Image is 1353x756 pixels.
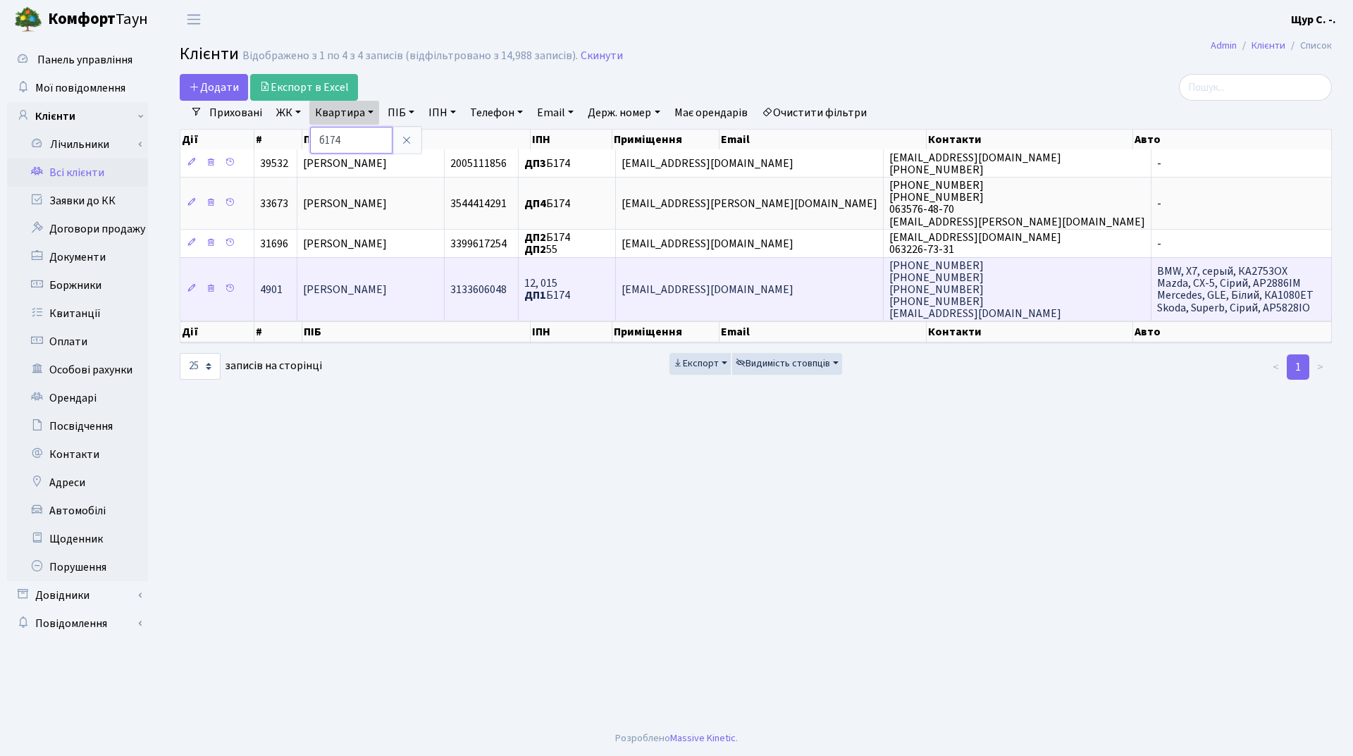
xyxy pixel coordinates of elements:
[622,236,793,252] span: [EMAIL_ADDRESS][DOMAIN_NAME]
[464,101,529,125] a: Телефон
[176,8,211,31] button: Переключити навігацію
[382,101,420,125] a: ПІБ
[37,52,132,68] span: Панель управління
[1291,11,1336,28] a: Щур С. -.
[622,196,877,211] span: [EMAIL_ADDRESS][PERSON_NAME][DOMAIN_NAME]
[7,609,148,638] a: Повідомлення
[7,497,148,525] a: Автомобілі
[7,271,148,299] a: Боржники
[254,130,302,149] th: #
[531,321,612,342] th: ІПН
[524,275,570,303] span: 12, 015 Б174
[7,525,148,553] a: Щоденник
[524,230,570,257] span: Б174 55
[7,215,148,243] a: Договори продажу
[180,321,254,342] th: Дії
[309,101,379,125] a: Квартира
[622,156,793,171] span: [EMAIL_ADDRESS][DOMAIN_NAME]
[204,101,268,125] a: Приховані
[180,353,322,380] label: записів на сторінці
[7,74,148,102] a: Мої повідомлення
[756,101,872,125] a: Очистити фільтри
[736,357,830,371] span: Видимість стовпців
[732,353,842,375] button: Видимість стовпців
[524,156,570,171] span: Б174
[612,130,719,149] th: Приміщення
[450,196,507,211] span: 3544414291
[7,243,148,271] a: Документи
[180,353,221,380] select: записів на сторінці
[1157,264,1314,315] span: BMW, Х7, серый, КА2753ОХ Mazda, CX-5, Сірий, AP2886IM Mercedes, GLE, Білий, КА1080ЕТ Skoda, Super...
[7,102,148,130] a: Клієнти
[889,258,1061,321] span: [PHONE_NUMBER] [PHONE_NUMBER] [PHONE_NUMBER] [PHONE_NUMBER] [EMAIL_ADDRESS][DOMAIN_NAME]
[260,236,288,252] span: 31696
[423,101,462,125] a: ІПН
[180,130,254,149] th: Дії
[1211,38,1237,53] a: Admin
[271,101,307,125] a: ЖК
[180,74,248,101] a: Додати
[16,130,148,159] a: Лічильники
[7,384,148,412] a: Орендарі
[927,321,1133,342] th: Контакти
[719,321,926,342] th: Email
[7,356,148,384] a: Особові рахунки
[7,46,148,74] a: Панель управління
[531,130,612,149] th: ІПН
[612,321,719,342] th: Приміщення
[7,581,148,609] a: Довідники
[1157,236,1161,252] span: -
[7,440,148,469] a: Контакти
[7,412,148,440] a: Посвідчення
[1287,354,1309,380] a: 1
[1157,156,1161,171] span: -
[719,130,926,149] th: Email
[260,156,288,171] span: 39532
[670,731,736,745] a: Massive Kinetic
[524,156,546,171] b: ДП3
[189,80,239,95] span: Додати
[889,230,1061,257] span: [EMAIL_ADDRESS][DOMAIN_NAME] 063226-73-31
[1291,12,1336,27] b: Щур С. -.
[303,196,387,211] span: [PERSON_NAME]
[7,328,148,356] a: Оплати
[35,80,125,96] span: Мої повідомлення
[14,6,42,34] img: logo.png
[48,8,148,32] span: Таун
[450,282,507,297] span: 3133606048
[927,130,1133,149] th: Контакти
[531,101,579,125] a: Email
[669,353,731,375] button: Експорт
[524,288,546,304] b: ДП1
[260,196,288,211] span: 33673
[303,282,387,297] span: [PERSON_NAME]
[1157,196,1161,211] span: -
[302,130,531,149] th: ПІБ
[1252,38,1285,53] a: Клієнти
[524,242,546,257] b: ДП2
[615,731,738,746] div: Розроблено .
[7,299,148,328] a: Квитанції
[524,230,546,245] b: ДП2
[622,282,793,297] span: [EMAIL_ADDRESS][DOMAIN_NAME]
[7,553,148,581] a: Порушення
[524,196,546,211] b: ДП4
[254,321,302,342] th: #
[260,282,283,297] span: 4901
[7,187,148,215] a: Заявки до КК
[250,74,358,101] a: Експорт в Excel
[669,101,753,125] a: Має орендарів
[242,49,578,63] div: Відображено з 1 по 4 з 4 записів (відфільтровано з 14,988 записів).
[1285,38,1332,54] li: Список
[450,156,507,171] span: 2005111856
[7,469,148,497] a: Адреси
[582,101,665,125] a: Держ. номер
[303,236,387,252] span: [PERSON_NAME]
[7,159,148,187] a: Всі клієнти
[524,196,570,211] span: Б174
[303,156,387,171] span: [PERSON_NAME]
[1133,130,1332,149] th: Авто
[1133,321,1332,342] th: Авто
[889,178,1145,229] span: [PHONE_NUMBER] [PHONE_NUMBER] 063576-48-70 [EMAIL_ADDRESS][PERSON_NAME][DOMAIN_NAME]
[1179,74,1332,101] input: Пошук...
